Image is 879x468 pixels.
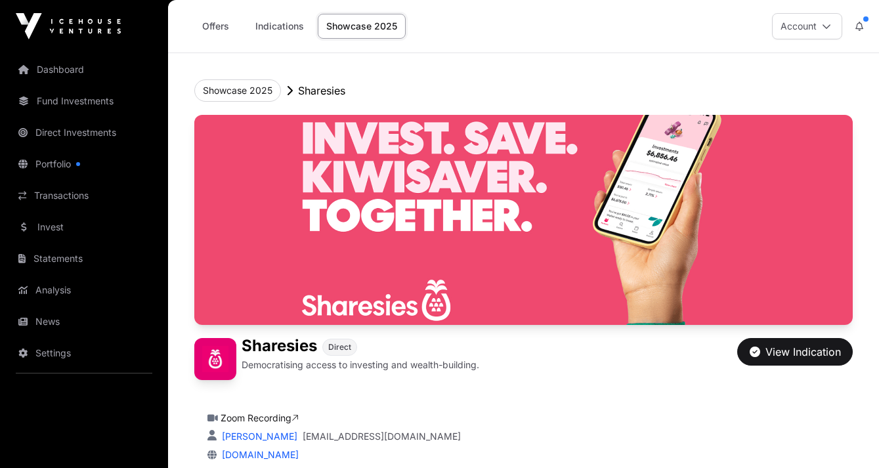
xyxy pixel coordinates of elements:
[194,115,853,325] img: Sharesies
[11,87,158,116] a: Fund Investments
[194,79,281,102] button: Showcase 2025
[11,244,158,273] a: Statements
[737,351,853,364] a: View Indication
[242,338,317,356] h1: Sharesies
[189,14,242,39] a: Offers
[737,338,853,366] button: View Indication
[11,339,158,368] a: Settings
[247,14,312,39] a: Indications
[11,118,158,147] a: Direct Investments
[194,338,236,380] img: Sharesies
[11,213,158,242] a: Invest
[242,358,479,372] p: Democratising access to investing and wealth-building.
[298,83,345,98] p: Sharesies
[11,55,158,84] a: Dashboard
[303,430,461,443] a: [EMAIL_ADDRESS][DOMAIN_NAME]
[318,14,406,39] a: Showcase 2025
[221,412,299,423] a: Zoom Recording
[750,344,841,360] div: View Indication
[217,449,299,460] a: [DOMAIN_NAME]
[772,13,842,39] button: Account
[11,181,158,210] a: Transactions
[11,276,158,305] a: Analysis
[11,150,158,179] a: Portfolio
[328,342,351,352] span: Direct
[813,405,879,468] iframe: Chat Widget
[219,431,297,442] a: [PERSON_NAME]
[16,13,121,39] img: Icehouse Ventures Logo
[11,307,158,336] a: News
